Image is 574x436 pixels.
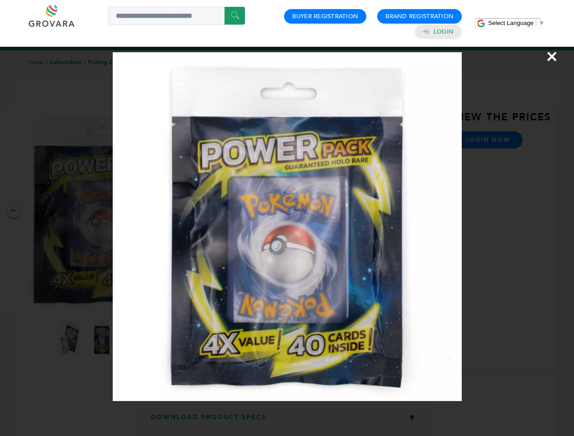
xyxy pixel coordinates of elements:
a: Select Language​ [488,20,544,26]
a: Login [434,28,454,36]
input: Search a product or brand... [109,7,245,25]
span: Select Language [488,20,534,26]
span: ▼ [539,20,544,26]
span: × [546,44,558,69]
img: Image Preview [113,52,462,401]
a: Buyer Registration [292,12,358,20]
a: Brand Registration [385,12,454,20]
